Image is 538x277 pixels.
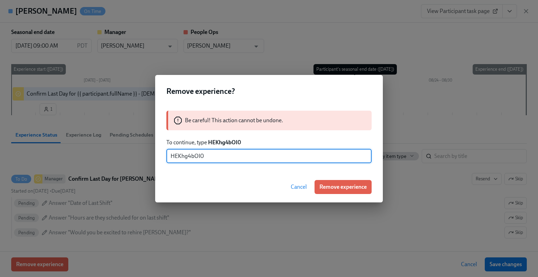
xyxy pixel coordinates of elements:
[319,183,367,191] span: Remove experience
[315,180,372,194] button: Remove experience
[208,139,241,146] strong: HEKhg4bOI0
[185,117,283,124] p: Be careful! This action cannot be undone.
[286,180,312,194] button: Cancel
[166,139,372,146] p: To continue, type
[291,183,307,191] span: Cancel
[166,86,372,97] h2: Remove experience?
